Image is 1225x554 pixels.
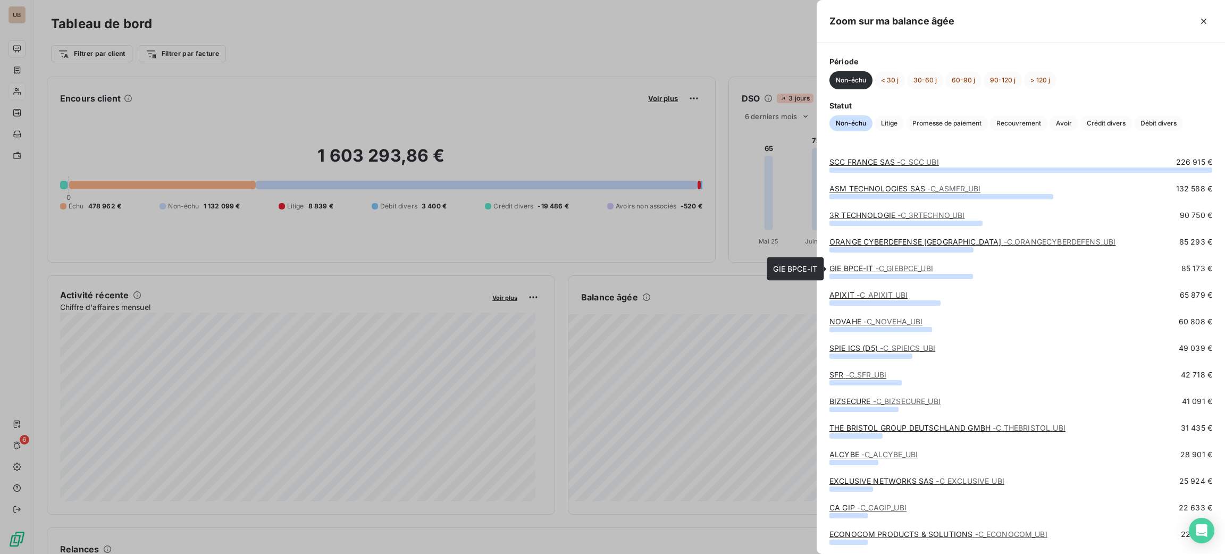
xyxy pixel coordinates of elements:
[984,71,1022,89] button: 90-120 j
[927,184,980,193] span: - C_ASMFR_UBI
[1182,396,1212,407] span: 41 091 €
[829,237,1115,246] a: ORANGE CYBERDEFENSE [GEOGRAPHIC_DATA]
[993,423,1065,432] span: - C_THEBRISTOL_UBI
[936,476,1004,485] span: - C_EXCLUSIVE_UBI
[880,343,935,352] span: - C_SPIEICS_UBI
[829,56,1212,67] span: Période
[829,184,980,193] a: ASM TECHNOLOGIES SAS
[773,264,817,273] span: GIE BPCE-IT
[1134,115,1183,131] button: Débit divers
[829,317,922,326] a: NOVAHE
[1189,518,1214,543] div: Open Intercom Messenger
[1181,263,1212,274] span: 85 173 €
[1176,157,1212,167] span: 226 915 €
[829,71,872,89] button: Non-échu
[829,423,1065,432] a: THE BRISTOL GROUP DEUTSCHLAND GMBH
[829,503,907,512] a: CA GIP
[846,370,887,379] span: - C_SFR_UBI
[829,343,935,352] a: SPIE ICS (D5)
[1179,237,1212,247] span: 85 293 €
[829,450,918,459] a: ALCYBE
[829,530,1047,539] a: ECONOCOM PRODUCTS & SOLUTIONS
[875,115,904,131] button: Litige
[1181,423,1212,433] span: 31 435 €
[1024,71,1056,89] button: > 120 j
[829,264,933,273] a: GIE BPCE-IT
[875,71,905,89] button: < 30 j
[1180,290,1212,300] span: 65 879 €
[1176,183,1212,194] span: 132 588 €
[945,71,981,89] button: 60-90 j
[1179,476,1212,486] span: 25 924 €
[863,317,922,326] span: - C_NOVEHA_UBI
[906,115,988,131] button: Promesse de paiement
[873,397,941,406] span: - C_BIZSECURE_UBI
[829,370,886,379] a: SFR
[1179,316,1212,327] span: 60 808 €
[1080,115,1132,131] button: Crédit divers
[829,211,965,220] a: 3R TECHNOLOGIE
[1050,115,1078,131] button: Avoir
[829,14,955,29] h5: Zoom sur ma balance âgée
[829,476,1004,485] a: EXCLUSIVE NETWORKS SAS
[897,157,939,166] span: - C_SCC_UBI
[1180,449,1212,460] span: 28 901 €
[829,157,939,166] a: SCC FRANCE SAS
[1180,210,1212,221] span: 90 750 €
[975,530,1047,539] span: - C_ECONOCOM_UBI
[1179,502,1212,513] span: 22 633 €
[1181,529,1212,540] span: 22 591 €
[829,290,908,299] a: APIXIT
[876,264,933,273] span: - C_GIEBPCE_UBI
[897,211,964,220] span: - C_3RTECHNO_UBI
[1181,370,1212,380] span: 42 718 €
[861,450,918,459] span: - C_ALCYBE_UBI
[829,100,1212,111] span: Statut
[857,503,907,512] span: - C_CAGIP_UBI
[907,71,943,89] button: 30-60 j
[857,290,908,299] span: - C_APIXIT_UBI
[1004,237,1116,246] span: - C_ORANGECYBERDEFENS_UBI
[829,397,941,406] a: BIZSECURE
[829,115,872,131] button: Non-échu
[1179,343,1212,354] span: 49 039 €
[990,115,1047,131] button: Recouvrement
